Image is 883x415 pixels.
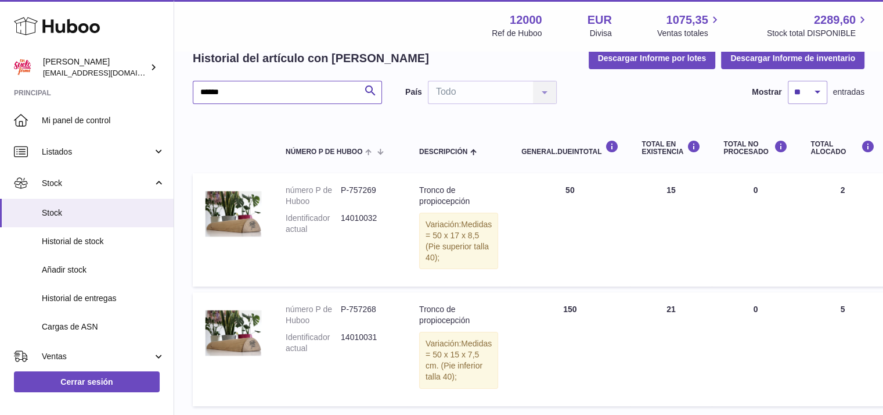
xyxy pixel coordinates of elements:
dd: P-757269 [341,185,396,207]
div: Total NO PROCESADO [723,140,787,156]
span: [EMAIL_ADDRESS][DOMAIN_NAME] [43,68,171,77]
td: 21 [630,292,712,406]
span: Añadir stock [42,264,165,276]
span: Ventas [42,351,153,362]
label: Mostrar [752,87,781,98]
label: País [405,87,422,98]
dd: 14010032 [341,213,396,235]
img: product image [204,185,262,243]
strong: EUR [588,12,612,28]
span: Descripción [419,148,467,156]
a: 1075,35 Ventas totales [657,12,722,39]
a: Cerrar sesión [14,371,160,392]
dd: 14010031 [341,332,396,354]
button: Descargar Informe de inventario [721,48,864,69]
span: Listados [42,146,153,158]
span: Mi panel de control [42,115,165,126]
span: entradas [833,87,864,98]
div: Total en EXISTENCIA [641,140,700,156]
span: Medidas = 50 x 15 x 7,5 cm. (Pie inferior talla 40); [426,339,492,381]
div: Variación: [419,213,498,270]
div: [PERSON_NAME] [43,56,147,78]
td: 0 [712,173,799,287]
span: 2289,60 [814,12,856,28]
td: 50 [510,173,630,287]
dt: número P de Huboo [286,185,341,207]
div: Divisa [590,28,612,39]
div: Total ALOCADO [810,140,874,156]
span: Historial de entregas [42,293,165,304]
div: Variación: [419,332,498,389]
span: Medidas = 50 x 17 x 8,5 (Pie superior talla 40); [426,220,492,262]
span: Stock [42,178,153,189]
td: 150 [510,292,630,406]
dt: número P de Huboo [286,304,341,326]
dd: P-757268 [341,304,396,326]
span: número P de Huboo [286,148,362,156]
img: product image [204,304,262,362]
div: Tronco de propiocepción [419,185,498,207]
td: 15 [630,173,712,287]
div: general.dueInTotal [521,140,618,156]
span: Historial de stock [42,236,165,247]
td: 0 [712,292,799,406]
div: Ref de Huboo [492,28,542,39]
a: 2289,60 Stock total DISPONIBLE [767,12,869,39]
strong: 12000 [510,12,542,28]
dt: Identificador actual [286,213,341,235]
dt: Identificador actual [286,332,341,354]
h2: Historial del artículo con [PERSON_NAME] [193,51,429,66]
div: Tronco de propiocepción [419,304,498,326]
span: Ventas totales [657,28,722,39]
span: Stock [42,208,165,219]
span: Stock total DISPONIBLE [767,28,869,39]
span: 1075,35 [666,12,708,28]
span: Cargas de ASN [42,321,165,332]
img: mar@ensuelofirme.com [14,59,31,76]
button: Descargar Informe por lotes [589,48,716,69]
